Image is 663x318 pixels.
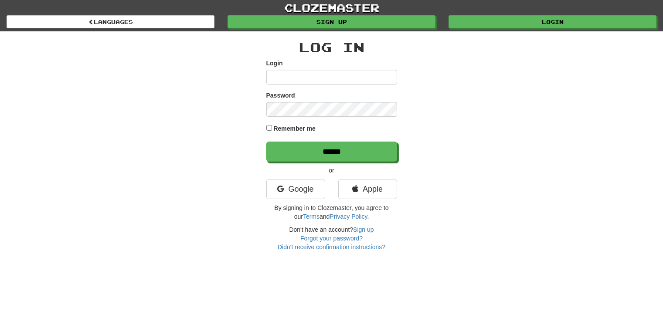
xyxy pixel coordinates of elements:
[300,235,363,242] a: Forgot your password?
[330,213,367,220] a: Privacy Policy
[266,59,283,68] label: Login
[449,15,656,28] a: Login
[266,40,397,54] h2: Log In
[338,179,397,199] a: Apple
[353,226,374,233] a: Sign up
[273,124,316,133] label: Remember me
[266,166,397,175] p: or
[303,213,320,220] a: Terms
[266,225,397,251] div: Don't have an account?
[278,244,385,250] a: Didn't receive confirmation instructions?
[228,15,435,28] a: Sign up
[266,203,397,221] p: By signing in to Clozemaster, you agree to our and .
[266,91,295,100] label: Password
[7,15,214,28] a: Languages
[266,179,325,199] a: Google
